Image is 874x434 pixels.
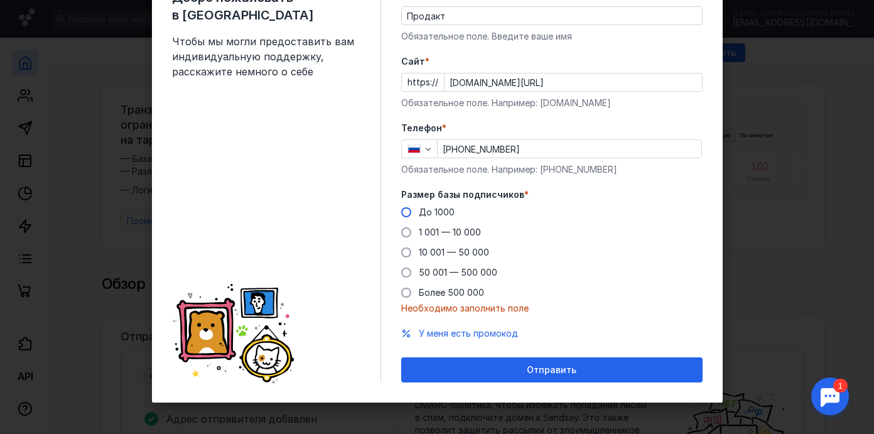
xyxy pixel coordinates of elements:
div: 1 [28,8,43,21]
span: 1 001 — 10 000 [419,227,481,237]
span: Размер базы подписчиков [401,188,524,201]
span: Чтобы мы могли предоставить вам индивидуальную поддержку, расскажите немного о себе [172,34,360,79]
span: Cайт [401,55,425,68]
span: Телефон [401,122,442,134]
span: До 1000 [419,207,455,217]
div: Обязательное поле. Введите ваше имя [401,30,703,43]
div: Необходимо заполнить поле [401,302,703,315]
span: 50 001 — 500 000 [419,267,497,278]
span: 10 001 — 50 000 [419,247,489,258]
div: Обязательное поле. Например: [DOMAIN_NAME] [401,97,703,109]
span: У меня есть промокод [419,328,518,339]
button: У меня есть промокод [419,327,518,340]
span: Более 500 000 [419,287,484,298]
button: Отправить [401,357,703,382]
span: Отправить [527,365,576,376]
div: Обязательное поле. Например: [PHONE_NUMBER] [401,163,703,176]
